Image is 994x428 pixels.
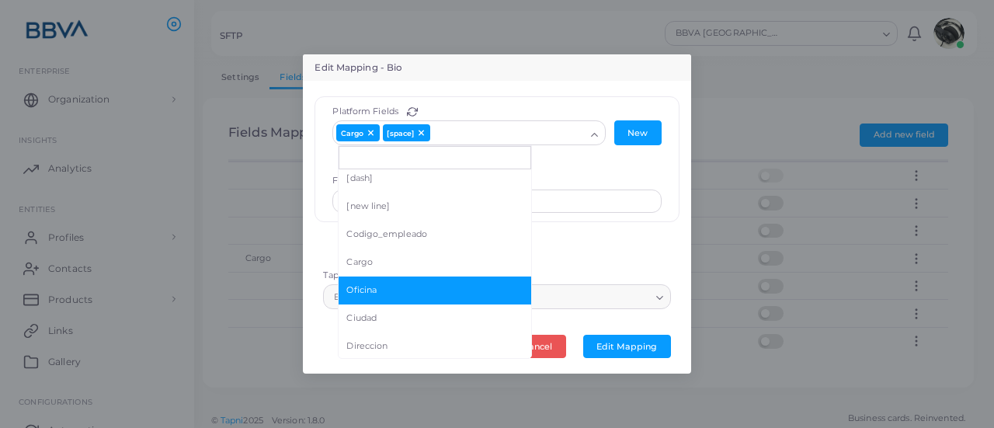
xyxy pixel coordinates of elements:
span: Cargo [346,256,523,269]
div: OR [332,162,661,175]
span: [new line] [346,200,523,213]
button: Edit Mapping [583,335,671,358]
label: Fixed field value [332,175,661,187]
label: Platform Fields [332,106,418,118]
span: Direccion [346,340,523,353]
div: Search for option [323,284,670,309]
span: [space] [387,130,414,137]
h5: Edit Mapping - Bio [315,61,401,75]
span: Codigo_empleado [346,228,523,241]
span: Bio [332,289,350,305]
label: Tapni Field [323,270,670,282]
span: Cargo [341,130,364,137]
button: New [614,120,662,145]
span: Oficina [346,284,523,297]
span: [dash] [346,172,523,185]
button: Cancel [509,335,566,358]
span: Ciudad [346,312,523,325]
